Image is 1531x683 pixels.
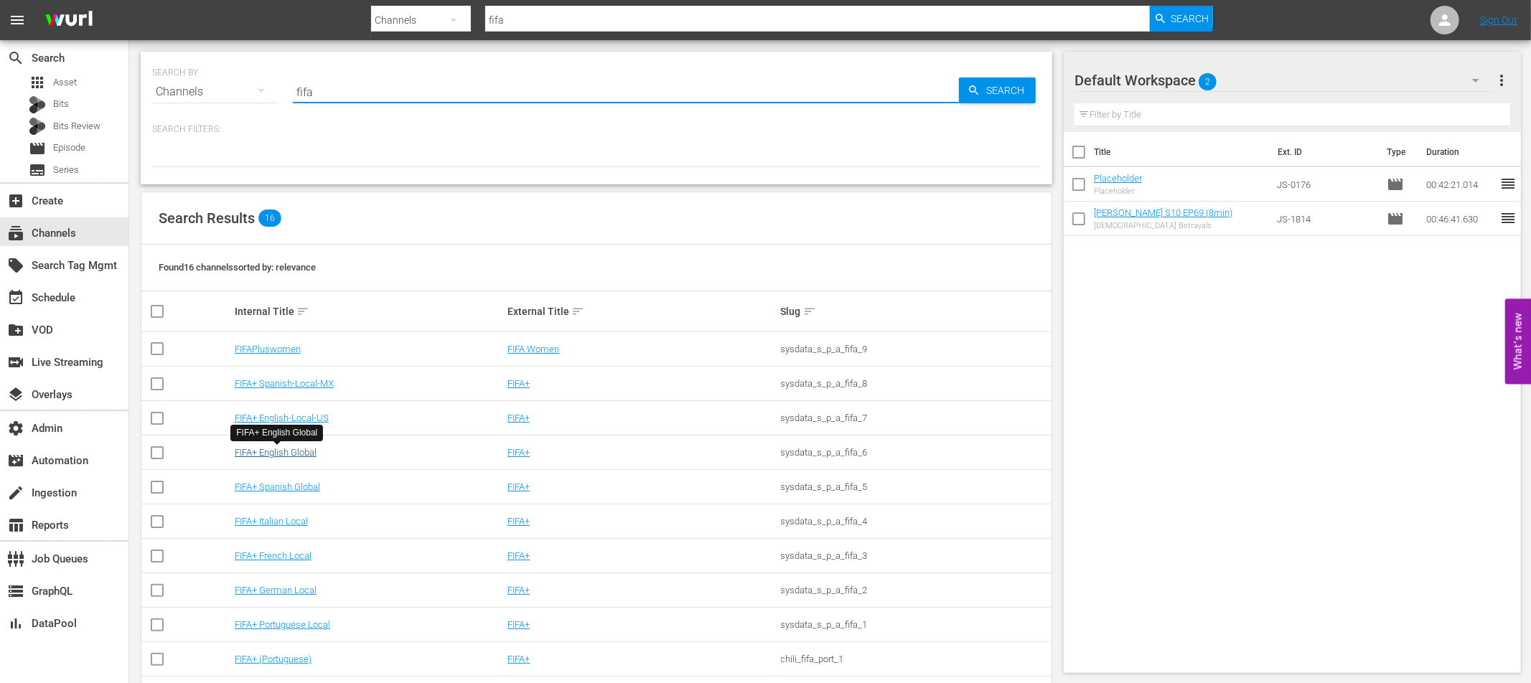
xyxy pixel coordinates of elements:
[781,303,1049,320] div: Slug
[781,447,1049,458] div: sysdata_s_p_a_fifa_6
[1480,14,1517,26] a: Sign Out
[296,305,309,318] span: sort
[959,77,1036,103] button: Search
[53,97,69,111] span: Bits
[507,303,776,320] div: External Title
[152,72,278,112] div: Channels
[1420,167,1499,202] td: 00:42:21.014
[235,413,329,423] a: FIFA+ English-Local-US
[781,654,1049,664] div: chili_fifa_port_1
[7,225,24,242] span: Channels
[1094,221,1232,230] div: [DEMOGRAPHIC_DATA] Betrayals
[7,50,24,67] span: Search
[571,305,584,318] span: sort
[7,192,24,209] span: Create
[781,516,1049,527] div: sysdata_s_p_a_fifa_4
[29,140,46,157] span: Episode
[1505,299,1531,385] button: Open Feedback Widget
[781,481,1049,492] div: sysdata_s_p_a_fifa_5
[1269,132,1378,172] th: Ext. ID
[235,619,330,630] a: FIFA+ Portuguese Local
[7,321,24,339] span: VOD
[781,344,1049,354] div: sysdata_s_p_a_fifa_9
[980,77,1036,103] span: Search
[1499,209,1517,227] span: reorder
[781,619,1049,630] div: sysdata_s_p_a_fifa_1
[1387,176,1404,193] span: Episode
[235,303,503,320] div: Internal Title
[1094,207,1232,218] a: [PERSON_NAME] S10 EP69 (8min)
[507,516,530,527] a: FIFA+
[7,583,24,600] span: GraphQL
[507,550,530,561] a: FIFA+
[159,262,316,273] span: Found 16 channels sorted by: relevance
[1271,167,1382,202] td: JS-0176
[1378,132,1418,172] th: Type
[7,484,24,501] span: Ingestion
[53,141,85,155] span: Episode
[7,289,24,306] span: Schedule
[34,4,103,37] img: ans4CAIJ8jUAAAAAAAAAAAAAAAAAAAAAAAAgQb4GAAAAAAAAAAAAAAAAAAAAAAAAJMjXAAAAAAAAAAAAAAAAAAAAAAAAgAT5G...
[1199,67,1217,97] span: 2
[235,550,312,561] a: FIFA+ French Local
[1150,6,1213,32] button: Search
[9,11,26,29] span: menu
[1094,173,1142,184] a: Placeholder
[1499,175,1517,192] span: reorder
[781,585,1049,595] div: sysdata_s_p_a_fifa_2
[152,123,1041,136] p: Search Filters:
[1094,132,1269,172] th: Title
[507,481,530,492] a: FIFA+
[53,75,77,90] span: Asset
[53,119,100,133] span: Bits Review
[507,413,530,423] a: FIFA+
[7,452,24,469] span: Automation
[235,516,308,527] a: FIFA+ Italian Local
[507,344,559,354] a: FIFA Women
[7,517,24,534] span: Reports
[235,344,301,354] a: FIFAPluswomen
[235,481,320,492] a: FIFA+ Spanish Global
[53,163,79,177] span: Series
[29,96,46,113] div: Bits
[781,413,1049,423] div: sysdata_s_p_a_fifa_7
[507,585,530,595] a: FIFA+
[1418,132,1504,172] th: Duration
[235,654,312,664] a: FIFA+ (Portuguese)
[1493,72,1510,89] span: more_vert
[507,447,530,458] a: FIFA+
[258,209,281,227] span: 16
[1094,187,1142,196] div: Placeholder
[507,654,530,664] a: FIFA+
[7,615,24,632] span: DataPool
[1271,202,1382,236] td: JS-1814
[781,550,1049,561] div: sysdata_s_p_a_fifa_3
[7,257,24,274] span: Search Tag Mgmt
[1493,63,1510,98] button: more_vert
[7,386,24,403] span: Overlays
[1074,60,1493,100] div: Default Workspace
[507,619,530,630] a: FIFA+
[7,420,24,437] span: Admin
[781,378,1049,389] div: sysdata_s_p_a_fifa_8
[1420,202,1499,236] td: 00:46:41.630
[29,161,46,179] span: Series
[7,550,24,567] span: Job Queues
[7,354,24,371] span: Live Streaming
[159,209,255,227] span: Search Results
[235,585,317,595] a: FIFA+ German Local
[29,74,46,91] span: Asset
[1171,6,1209,32] span: Search
[235,447,317,458] a: FIFA+ English Global
[235,378,334,389] a: FIFA+ Spanish-Local-MX
[507,378,530,389] a: FIFA+
[803,305,816,318] span: sort
[1387,210,1404,227] span: Episode
[29,118,46,135] div: Bits Review
[236,427,317,439] div: FIFA+ English Global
